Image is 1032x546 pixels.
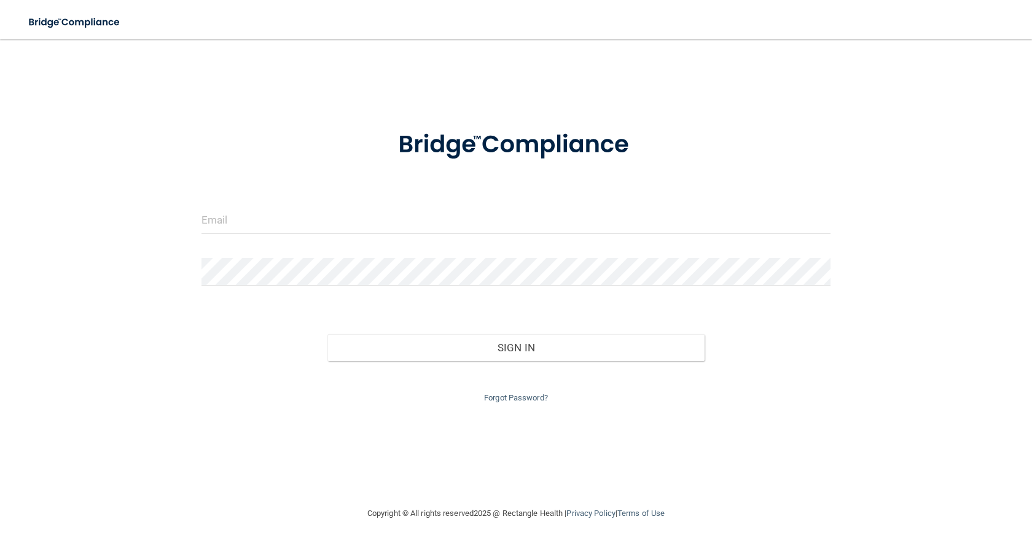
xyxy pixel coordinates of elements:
[292,494,740,533] div: Copyright © All rights reserved 2025 @ Rectangle Health | |
[327,334,705,361] button: Sign In
[484,393,548,402] a: Forgot Password?
[373,113,659,177] img: bridge_compliance_login_screen.278c3ca4.svg
[566,509,615,518] a: Privacy Policy
[18,10,131,35] img: bridge_compliance_login_screen.278c3ca4.svg
[617,509,665,518] a: Terms of Use
[201,206,831,234] input: Email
